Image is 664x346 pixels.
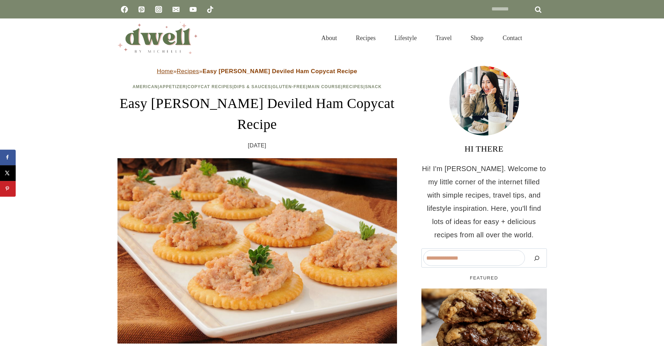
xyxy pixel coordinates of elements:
a: Recipes [177,68,199,75]
a: Recipes [346,26,385,50]
a: Home [157,68,173,75]
a: Lifestyle [385,26,426,50]
a: Copycat Recipes [188,84,232,89]
span: | | | | | | | [132,84,382,89]
h5: FEATURED [421,275,547,282]
a: YouTube [186,2,200,16]
nav: Primary Navigation [312,26,531,50]
img: DWELL by michelle [117,22,198,54]
span: » » [157,68,357,75]
a: About [312,26,346,50]
a: Email [169,2,183,16]
a: Facebook [117,2,131,16]
a: Travel [426,26,461,50]
a: Shop [461,26,493,50]
time: [DATE] [248,140,266,151]
a: Pinterest [135,2,148,16]
button: View Search Form [535,32,547,44]
h1: Easy [PERSON_NAME] Deviled Ham Copycat Recipe [117,93,397,135]
a: TikTok [203,2,217,16]
strong: Easy [PERSON_NAME] Deviled Ham Copycat Recipe [203,68,357,75]
h3: HI THERE [421,143,547,155]
a: Contact [493,26,532,50]
a: Gluten-Free [273,84,306,89]
a: Appetizer [159,84,186,89]
a: Main Course [307,84,341,89]
a: American [132,84,158,89]
img: Underwood Deviled Ham On,Wheat,Crackers,Topped,With,Parsley,Garnish [117,158,397,344]
a: Dips & Sauces [234,84,271,89]
a: Instagram [152,2,166,16]
a: Snack [365,84,382,89]
p: Hi! I'm [PERSON_NAME]. Welcome to my little corner of the internet filled with simple recipes, tr... [421,162,547,241]
a: Recipes [343,84,364,89]
button: Search [528,250,545,266]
